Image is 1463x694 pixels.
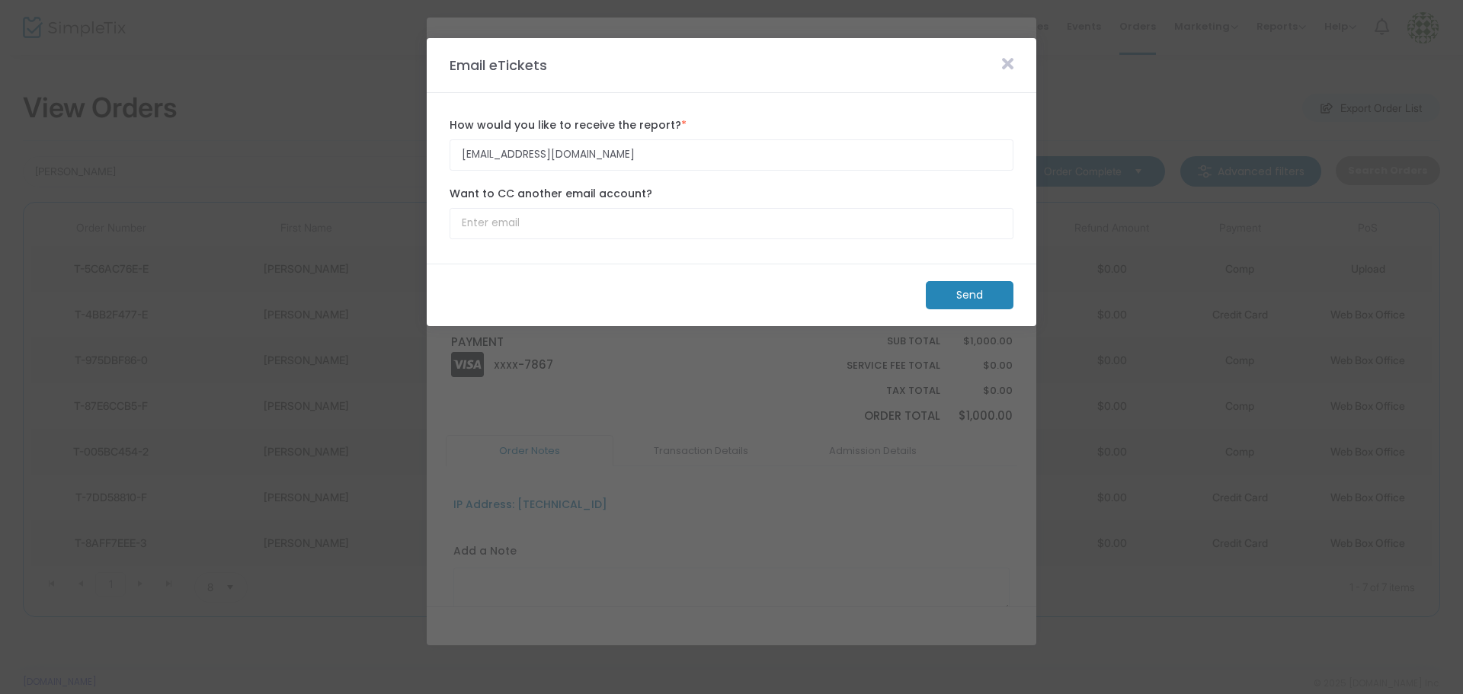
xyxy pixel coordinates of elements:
[450,208,1013,239] input: Enter email
[926,281,1013,309] m-button: Send
[450,186,1013,202] label: Want to CC another email account?
[442,55,555,75] m-panel-title: Email eTickets
[427,38,1036,93] m-panel-header: Email eTickets
[450,117,1013,133] label: How would you like to receive the report?
[450,139,1013,171] input: Enter email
